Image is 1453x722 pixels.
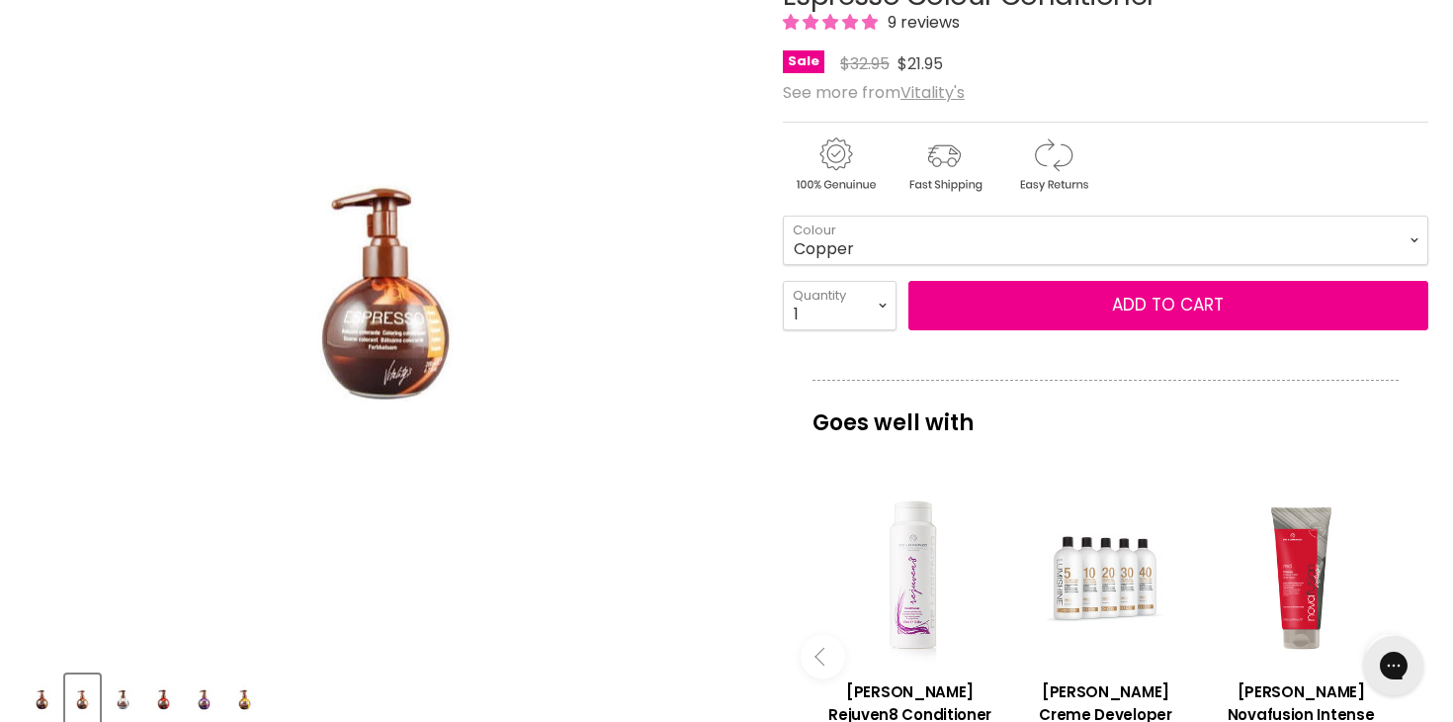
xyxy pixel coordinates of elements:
select: Quantity [783,281,897,330]
img: returns.gif [1000,135,1105,195]
a: Vitality's [900,81,965,104]
img: Espresso Colour Conditioner [214,33,559,554]
span: 9 reviews [882,11,960,34]
button: Add to cart [908,281,1428,330]
iframe: Gorgias live chat messenger [1354,629,1433,702]
span: 5.00 stars [783,11,882,34]
span: See more from [783,81,965,104]
span: $32.95 [840,52,890,75]
img: shipping.gif [892,135,996,195]
span: Sale [783,50,824,73]
span: $21.95 [897,52,943,75]
p: Goes well with [812,380,1399,445]
img: genuine.gif [783,135,888,195]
